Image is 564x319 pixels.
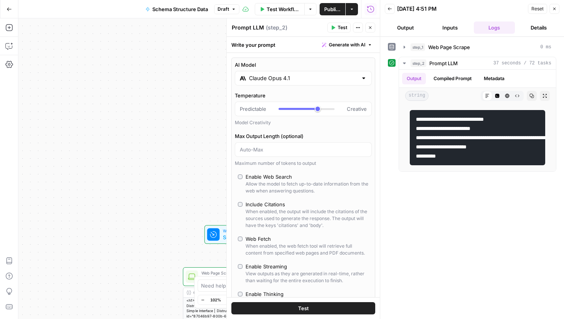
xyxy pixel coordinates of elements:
span: 0 ms [540,44,551,51]
span: ( step_2 ) [266,24,287,31]
span: Schema Structure Data [152,5,208,13]
span: Test [338,24,347,31]
input: Enable Web SearchAllow the model to fetch up-to-date information from the web when answering ques... [238,174,242,179]
input: Enable StreamingView outputs as they are generated in real-time, rather than waiting for the enti... [238,264,242,269]
span: Reset [531,5,544,12]
button: Schema Structure Data [141,3,213,15]
div: Enable Web Search [246,173,292,181]
button: Inputs [429,21,471,34]
span: step_2 [411,59,426,67]
span: Web Page Scrape [201,270,284,276]
span: Predictable [240,105,266,113]
span: Draft [218,6,229,13]
div: Enable Thinking [246,290,284,298]
div: Enable Streaming [246,263,287,270]
div: Output [193,289,282,296]
input: Select a model [249,74,358,82]
button: Test [327,23,351,33]
button: Logs [474,21,515,34]
span: 102% [210,297,221,303]
input: Web FetchWhen enabled, the web fetch tool will retrieve full content from specified web pages and... [238,237,242,241]
button: Output [385,21,426,34]
div: Include Citations [246,201,285,208]
button: Test Workflow [255,3,305,15]
span: string [405,91,429,101]
span: Web Page Scrape [428,43,470,51]
input: Enable ThinkingIf you want the model to think longer and produce more accurate results for reason... [238,292,242,296]
button: Output [402,73,426,84]
button: Details [518,21,559,34]
textarea: Prompt LLM [232,24,264,31]
div: WorkflowSet InputsInputs [183,225,304,244]
div: Model Creativity [235,119,372,126]
div: Allow the model to fetch up-to-date information from the web when answering questions. [246,181,369,194]
button: 37 seconds / 72 tasks [399,57,556,69]
button: Generate with AI [319,40,375,50]
div: When enabled, the output will include the citations of the sources used to generate the response.... [246,208,369,229]
button: Metadata [479,73,509,84]
span: Generate with AI [329,41,365,48]
div: When enabled, the web fetch tool will retrieve full content from specified web pages and PDF docu... [246,243,369,257]
button: Reset [528,4,547,14]
span: Prompt LLM [429,59,458,67]
span: Creative [347,105,367,113]
label: AI Model [235,61,372,69]
button: Compiled Prompt [429,73,476,84]
label: Max Output Length (optional) [235,132,372,140]
span: Test Workflow [267,5,300,13]
div: 37 seconds / 72 tasks [399,70,556,171]
div: Web Fetch [246,235,271,243]
span: Test [298,304,309,312]
span: step_1 [411,43,425,51]
input: Include CitationsWhen enabled, the output will include the citations of the sources used to gener... [238,202,242,207]
div: Maximum number of tokens to output [235,160,372,167]
button: Test [231,302,375,314]
label: Temperature [235,92,372,99]
button: Draft [214,4,239,14]
span: 37 seconds / 72 tasks [493,60,551,67]
button: Publish [320,3,345,15]
span: Publish [324,5,341,13]
div: Write your prompt [227,37,380,53]
div: View outputs as they are generated in real-time, rather than waiting for the entire execution to ... [246,270,369,284]
span: Web Page Scrape [201,275,284,283]
button: 0 ms [399,41,556,53]
input: Auto-Max [240,146,367,153]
